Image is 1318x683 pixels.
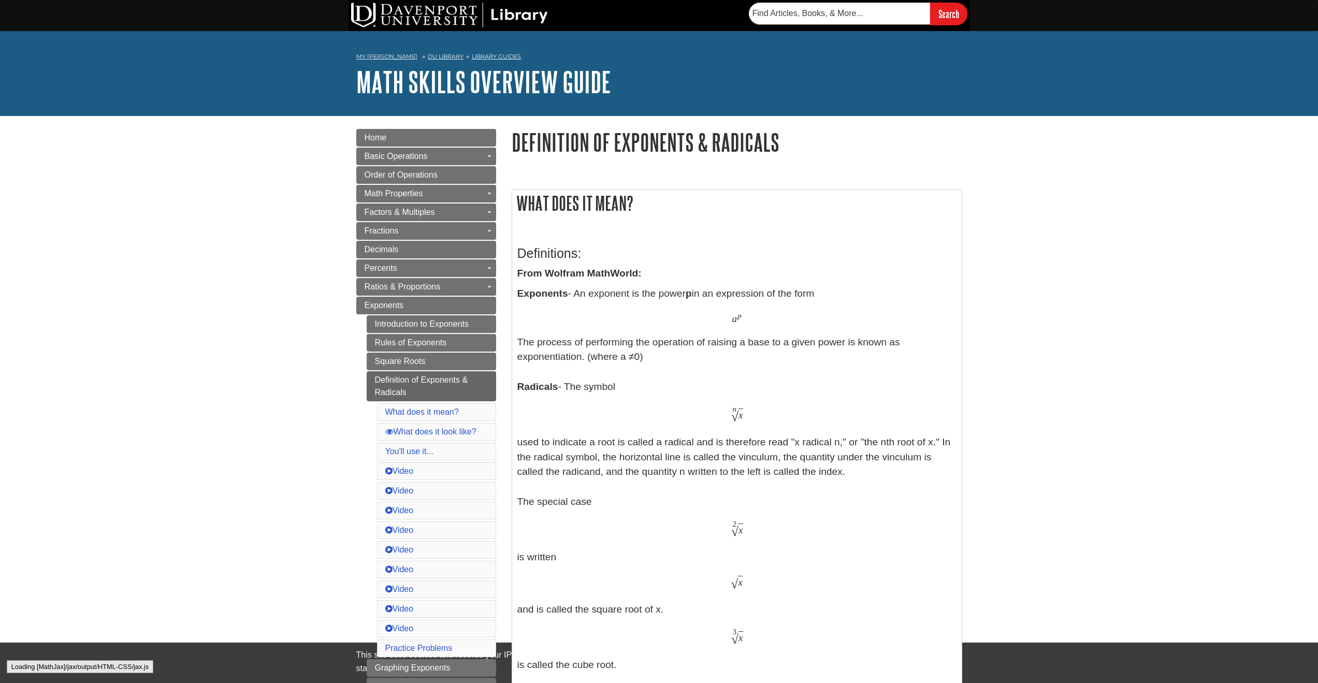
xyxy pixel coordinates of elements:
a: Video [385,565,414,574]
b: Exponents [517,288,568,299]
a: Video [385,585,414,593]
span: Home [365,133,387,142]
a: My [PERSON_NAME] [356,52,417,61]
span: x [738,576,743,588]
a: Introduction to Exponents [367,315,496,333]
a: Video [385,545,414,554]
a: DU Library [428,53,464,60]
span: Factors & Multiples [365,208,435,216]
a: Practice Problems [385,644,453,652]
span: Order of Operations [365,170,438,179]
input: Search [930,3,967,25]
span: p [737,311,742,321]
span: √ [731,409,738,425]
a: Video [385,604,414,613]
a: Library Guides [472,53,521,60]
span: n [733,404,737,414]
strong: From Wolfram MathWorld: [517,268,642,279]
span: Fractions [365,226,399,235]
span: 3 [733,627,737,636]
span: Decimals [365,245,399,254]
a: Factors & Multiples [356,204,496,221]
span: √ [731,632,738,648]
h1: Definition of Exponents & Radicals [512,129,962,155]
span: Ratios & Proportions [365,282,441,291]
span: x [738,632,743,644]
a: You'll use it... [385,447,433,456]
span: Math Properties [365,189,423,198]
a: Graphing Exponents [367,659,496,677]
a: Ratios & Proportions [356,278,496,296]
span: a [732,313,737,325]
a: Decimals [356,241,496,258]
a: Order of Operations [356,166,496,184]
a: Video [385,624,414,633]
a: Video [385,506,414,515]
div: Loading [MathJax]/jax/output/HTML-CSS/jax.js [7,660,153,673]
a: Square Roots [367,353,496,370]
span: x [738,409,743,421]
a: What does it mean? [385,408,459,416]
h2: What does it mean? [512,190,962,217]
a: Definition of Exponents & Radicals [367,371,496,401]
img: DU Library [351,3,548,27]
a: Video [385,467,414,475]
h3: Definitions: [517,246,957,261]
a: Math Skills Overview Guide [356,66,611,98]
a: Exponents [356,297,496,314]
a: Video [385,486,414,495]
span: Percents [365,264,397,272]
span: Basic Operations [365,152,428,161]
a: What does it look like? [385,427,476,436]
a: Math Properties [356,185,496,202]
form: Searches DU Library's articles, books, and more [749,3,967,25]
span: x [738,524,743,536]
a: Rules of Exponents [367,334,496,352]
input: Find Articles, Books, & More... [749,3,930,24]
a: Percents [356,259,496,277]
a: Basic Operations [356,148,496,165]
span: Exponents [365,301,404,310]
b: p [686,288,692,299]
span: √ [731,576,738,592]
span: 2 [733,519,737,529]
a: Home [356,129,496,147]
b: Radicals [517,381,558,392]
a: Fractions [356,222,496,240]
nav: breadcrumb [356,50,962,66]
a: Video [385,526,414,534]
span: √ [731,524,738,540]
